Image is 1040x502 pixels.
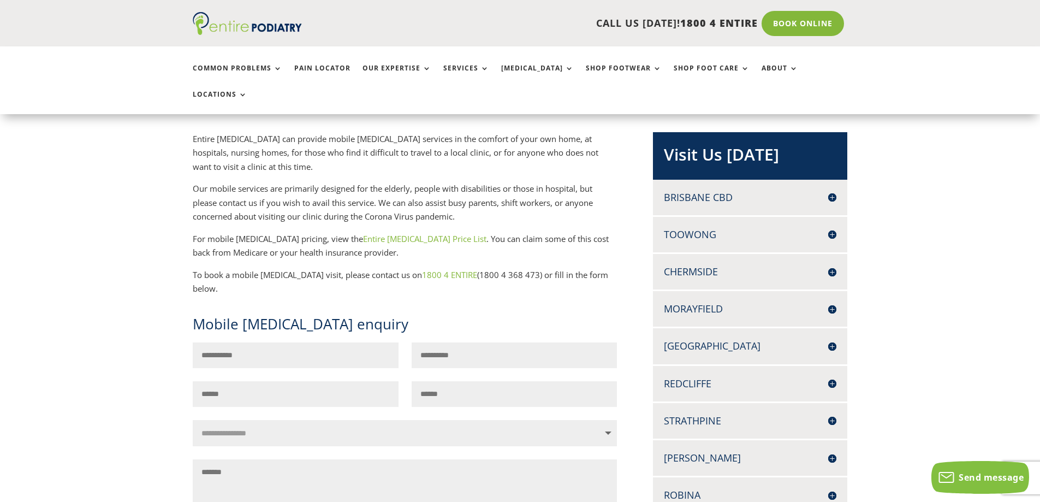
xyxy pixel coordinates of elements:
h4: [GEOGRAPHIC_DATA] [664,339,836,353]
button: Send message [931,461,1029,494]
h1: Mobile [MEDICAL_DATA] enquiry [193,314,617,342]
span: Send message [959,471,1024,483]
h4: Redcliffe [664,377,836,391]
h4: Morayfield [664,302,836,316]
p: Our mobile services are primarily designed for the elderly, people with disabilities or those in ... [193,182,617,232]
h4: Robina [664,488,836,502]
a: Services [443,64,489,88]
a: Our Expertise [362,64,431,88]
span: 1800 4 ENTIRE [680,16,758,29]
a: Entire [MEDICAL_DATA] Price List [363,233,486,244]
a: 1800 4 ENTIRE [422,269,477,280]
p: CALL US [DATE]! [344,16,758,31]
h4: Chermside [664,265,836,279]
a: Common Problems [193,64,282,88]
a: Book Online [762,11,844,36]
a: Locations [193,91,247,114]
a: [MEDICAL_DATA] [501,64,574,88]
p: Entire [MEDICAL_DATA] can provide mobile [MEDICAL_DATA] services in the comfort of your own home,... [193,132,617,182]
a: Entire Podiatry [193,26,302,37]
a: Pain Locator [294,64,350,88]
h4: Brisbane CBD [664,191,836,204]
p: To book a mobile [MEDICAL_DATA] visit, please contact us on (1800 4 368 473) or fill in the form ... [193,268,617,296]
h4: Strathpine [664,414,836,428]
h4: [PERSON_NAME] [664,451,836,465]
a: Shop Footwear [586,64,662,88]
a: About [762,64,798,88]
a: Shop Foot Care [674,64,750,88]
h2: Visit Us [DATE] [664,143,836,172]
p: For mobile [MEDICAL_DATA] pricing, view the . You can claim some of this cost back from Medicare ... [193,232,617,268]
img: logo (1) [193,12,302,35]
h4: Toowong [664,228,836,241]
